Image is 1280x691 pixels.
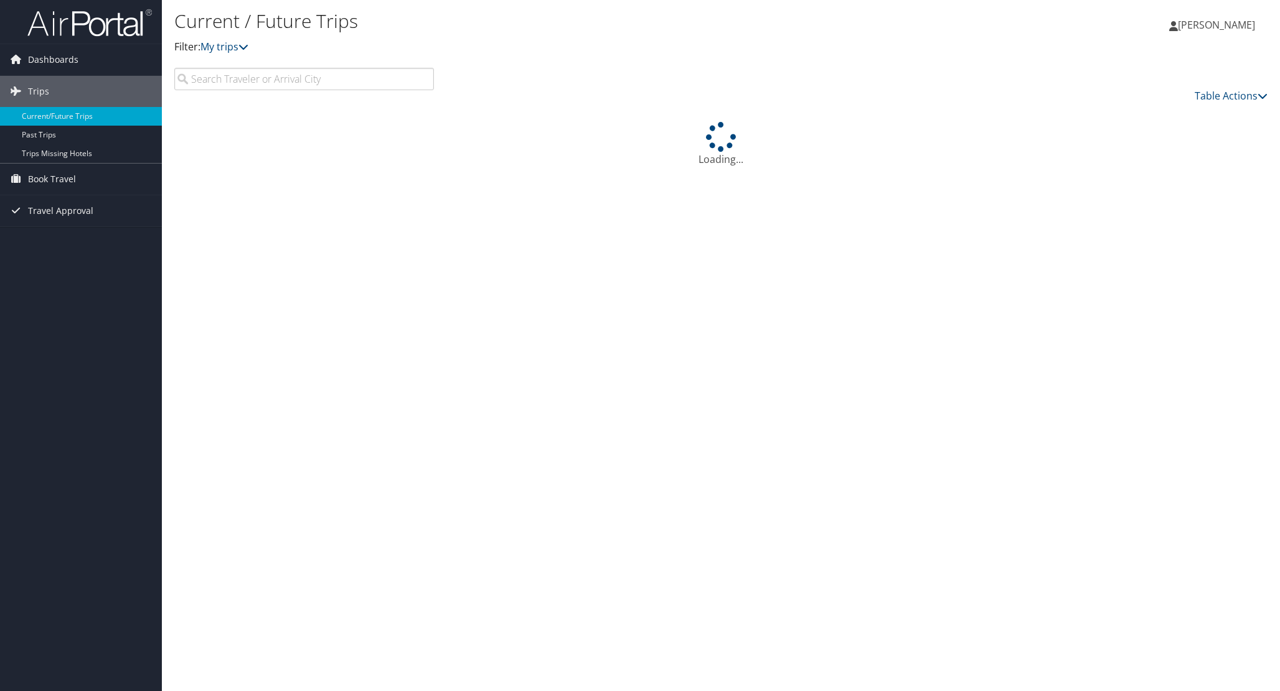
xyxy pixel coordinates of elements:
[28,44,78,75] span: Dashboards
[174,68,434,90] input: Search Traveler or Arrival City
[174,39,903,55] p: Filter:
[1178,18,1255,32] span: [PERSON_NAME]
[1169,6,1268,44] a: [PERSON_NAME]
[28,164,76,195] span: Book Travel
[174,122,1268,167] div: Loading...
[28,76,49,107] span: Trips
[27,8,152,37] img: airportal-logo.png
[174,8,903,34] h1: Current / Future Trips
[1195,89,1268,103] a: Table Actions
[200,40,248,53] a: My trips
[28,195,93,226] span: Travel Approval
